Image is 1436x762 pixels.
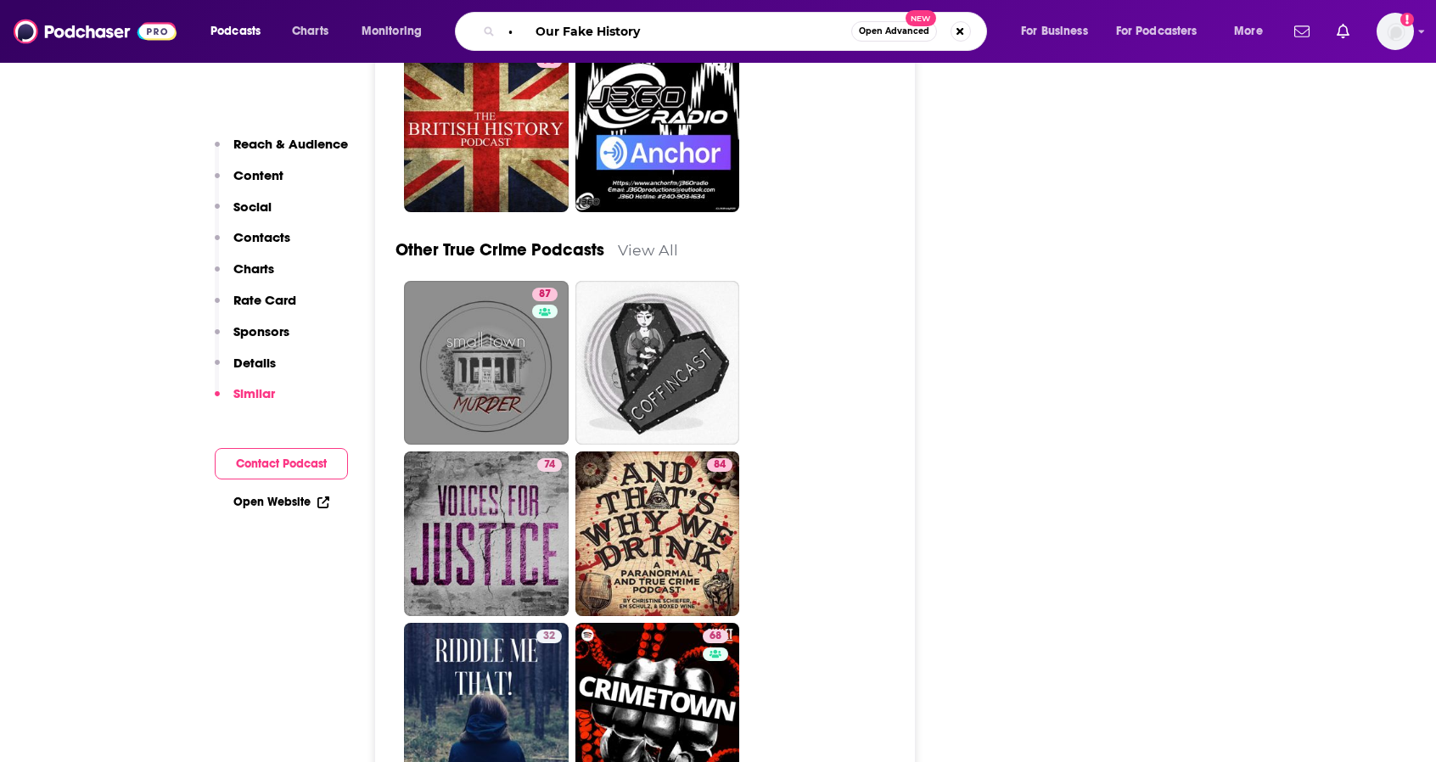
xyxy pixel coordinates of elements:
[1105,18,1222,45] button: open menu
[404,48,569,212] a: 78
[362,20,422,43] span: Monitoring
[233,261,274,277] p: Charts
[199,18,283,45] button: open menu
[215,167,283,199] button: Content
[350,18,444,45] button: open menu
[1021,20,1088,43] span: For Business
[1377,13,1414,50] img: User Profile
[215,355,276,386] button: Details
[1009,18,1109,45] button: open menu
[714,457,726,473] span: 84
[1116,20,1198,43] span: For Podcasters
[537,458,562,472] a: 74
[575,451,740,616] a: 84
[233,355,276,371] p: Details
[233,323,289,339] p: Sponsors
[859,27,929,36] span: Open Advanced
[536,54,562,68] a: 78
[544,457,555,473] span: 74
[215,448,348,479] button: Contact Podcast
[1222,18,1284,45] button: open menu
[1377,13,1414,50] button: Show profile menu
[543,628,555,645] span: 32
[710,628,721,645] span: 68
[215,385,275,417] button: Similar
[215,136,348,167] button: Reach & Audience
[1330,17,1356,46] a: Show notifications dropdown
[532,288,558,301] a: 87
[14,15,177,48] img: Podchaser - Follow, Share and Rate Podcasts
[215,261,274,292] button: Charts
[215,199,272,230] button: Social
[233,495,329,509] a: Open Website
[281,18,339,45] a: Charts
[471,12,1003,51] div: Search podcasts, credits, & more...
[233,167,283,183] p: Content
[233,292,296,308] p: Rate Card
[851,21,937,42] button: Open AdvancedNew
[215,323,289,355] button: Sponsors
[210,20,261,43] span: Podcasts
[1234,20,1263,43] span: More
[618,241,678,259] a: View All
[233,199,272,215] p: Social
[233,136,348,152] p: Reach & Audience
[536,630,562,643] a: 32
[404,281,569,445] a: 87
[404,451,569,616] a: 74
[1400,13,1414,26] svg: Add a profile image
[395,239,604,261] a: Other True Crime Podcasts
[233,229,290,245] p: Contacts
[292,20,328,43] span: Charts
[906,10,936,26] span: New
[502,18,851,45] input: Search podcasts, credits, & more...
[1377,13,1414,50] span: Logged in as CaveHenricks
[1287,17,1316,46] a: Show notifications dropdown
[707,458,732,472] a: 84
[215,292,296,323] button: Rate Card
[233,385,275,401] p: Similar
[703,630,728,643] a: 68
[215,229,290,261] button: Contacts
[539,286,551,303] span: 87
